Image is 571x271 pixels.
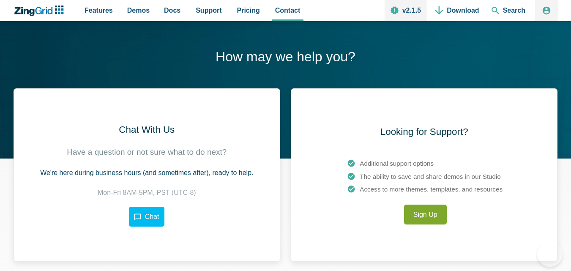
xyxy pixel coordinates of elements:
[119,123,175,136] h2: Chat With Us
[404,205,447,224] a: Sign Up
[380,126,468,138] h2: Looking for Support?
[237,5,260,16] span: Pricing
[360,160,434,167] span: Additional support options
[360,186,503,193] span: Access to more themes, templates, and resources
[360,173,500,180] span: The ability to save and share demos in our Studio
[98,187,196,198] p: Mon-Fri 8AM-5PM, PST (UTC-8)
[196,5,221,16] span: Support
[14,48,557,67] h1: How may we help you?
[40,167,253,178] p: We're here during business hours (and sometimes after), ready to help.
[14,5,68,16] a: ZingChart Logo. Click to return to the homepage
[127,5,150,16] span: Demos
[85,5,113,16] span: Features
[537,241,563,267] iframe: Toggle Customer Support
[164,5,180,16] span: Docs
[275,5,301,16] span: Contact
[67,146,227,159] p: Have a question or not sure what to do next?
